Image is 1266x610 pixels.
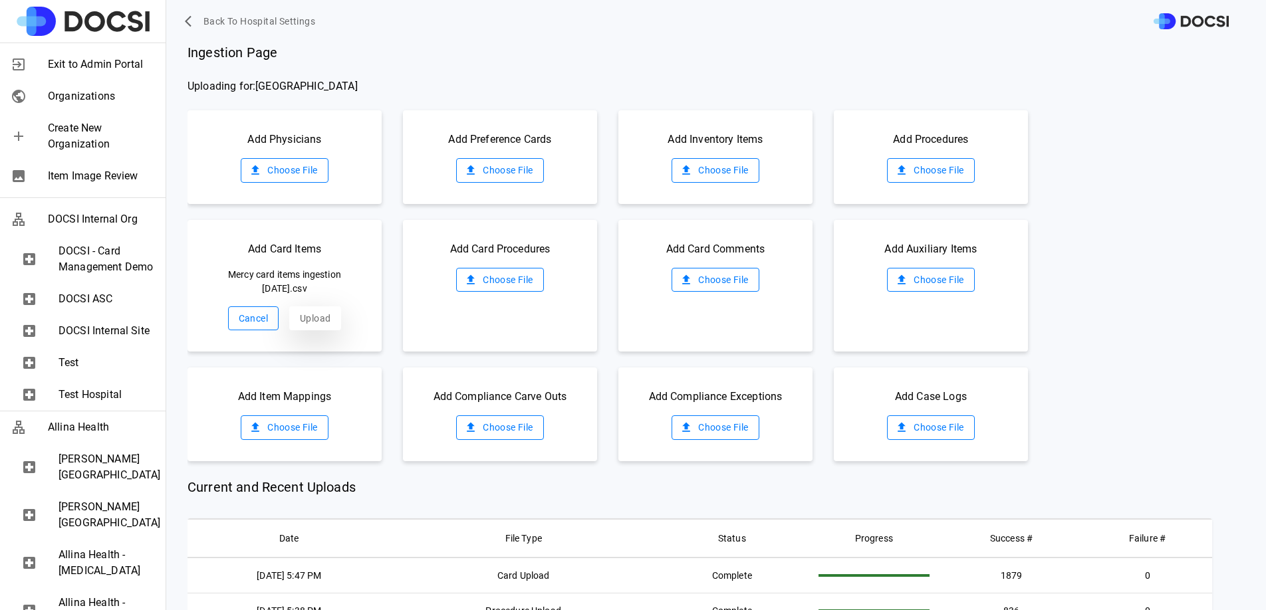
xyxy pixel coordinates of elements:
span: Add Auxiliary Items [884,241,977,257]
span: Allina Health [48,419,155,435]
button: Back to Hospital Settings [182,9,320,34]
span: Add Card Comments [666,241,765,257]
span: Test Hospital [59,387,155,403]
label: Choose File [241,415,328,440]
span: Current and Recent Uploads [188,477,1212,497]
label: Choose File [672,268,759,292]
span: Add Item Mappings [238,389,332,405]
span: Mercy card items ingestion [DATE].csv [209,268,360,296]
label: Choose File [887,415,974,440]
span: Back to Hospital Settings [203,13,315,30]
span: Organizations [48,88,155,104]
span: Ingestion Page [188,43,1266,62]
label: Choose File [456,415,543,440]
span: Add Physicians [247,132,321,148]
td: Complete [656,558,808,593]
span: DOCSI Internal Org [48,211,155,227]
button: Cancel [228,306,279,331]
th: Success # [940,519,1083,558]
span: [PERSON_NAME][GEOGRAPHIC_DATA] [59,499,155,531]
span: Add Preference Cards [448,132,551,148]
label: Choose File [456,268,543,292]
label: Choose File [887,158,974,183]
button: Upload [289,306,341,331]
span: Add Procedures [893,132,968,148]
th: Failure # [1082,519,1212,558]
label: Choose File [456,158,543,183]
span: Test [59,355,155,371]
td: 0 [1082,558,1212,593]
td: 1879 [940,558,1083,593]
th: Date [188,519,391,558]
label: Choose File [887,268,974,292]
span: DOCSI Internal Site [59,323,155,339]
span: Add Inventory Items [668,132,763,148]
img: DOCSI Logo [1154,13,1229,30]
label: Choose File [672,158,759,183]
span: [PERSON_NAME][GEOGRAPHIC_DATA] [59,451,155,483]
label: Choose File [672,415,759,440]
span: Add Card Procedures [450,241,551,257]
th: Progress [808,519,940,558]
span: Item Image Review [48,168,155,184]
span: Add Compliance Exceptions [649,389,783,405]
span: DOCSI ASC [59,291,155,307]
span: DOCSI - Card Management Demo [59,243,155,275]
td: [DATE] 5:47 PM [188,558,391,593]
th: File Type [391,519,656,558]
span: Add Case Logs [895,389,967,405]
span: Create New Organization [48,120,155,152]
span: Allina Health - [MEDICAL_DATA] [59,547,155,579]
img: Site Logo [17,7,150,36]
span: Add Card Items [248,241,321,257]
span: Exit to Admin Portal [48,56,155,72]
label: Choose File [241,158,328,183]
span: Uploading for: [GEOGRAPHIC_DATA] [188,78,1266,94]
span: Add Compliance Carve Outs [434,389,567,405]
th: Status [656,519,808,558]
td: Card Upload [391,558,656,593]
